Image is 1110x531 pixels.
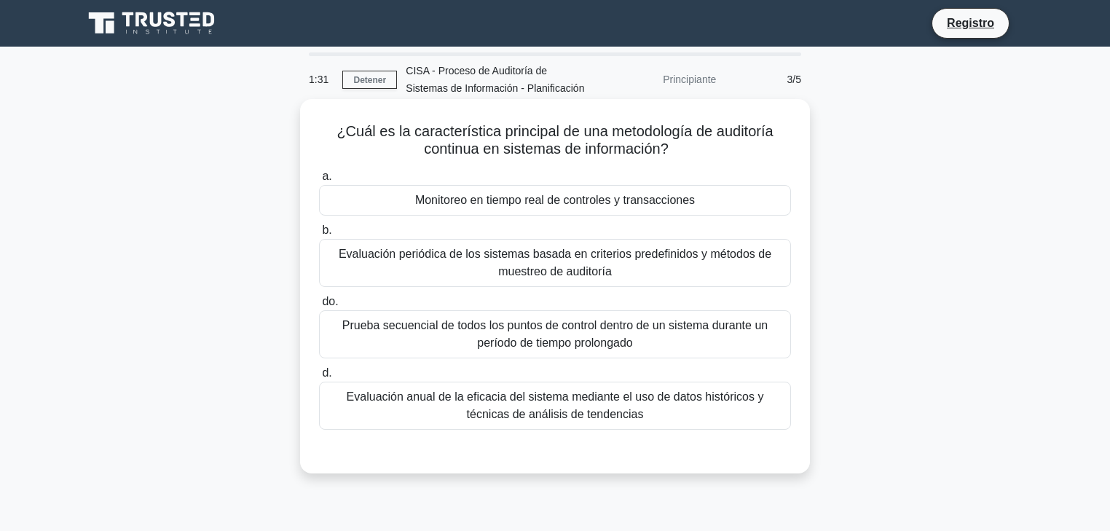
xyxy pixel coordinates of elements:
font: 1:31 [309,74,328,85]
font: CISA - Proceso de Auditoría de Sistemas de Información - Planificación [406,65,584,94]
font: Registro [947,17,994,29]
a: Detener [342,71,397,89]
font: Prueba secuencial de todos los puntos de control dentro de un sistema durante un período de tiemp... [342,319,768,349]
font: Evaluación anual de la eficacia del sistema mediante el uso de datos históricos y técnicas de aná... [347,390,764,420]
font: Evaluación periódica de los sistemas basada en criterios predefinidos y métodos de muestreo de au... [339,248,771,278]
font: 3/5 [787,74,801,85]
font: b. [322,224,331,236]
font: Principiante [663,74,716,85]
a: Registro [938,14,1003,32]
font: ¿Cuál es la característica principal de una metodología de auditoría continua en sistemas de info... [336,123,773,157]
font: do. [322,295,338,307]
font: Detener [353,75,386,85]
font: Monitoreo en tiempo real de controles y transacciones [415,194,695,206]
font: a. [322,170,331,182]
font: d. [322,366,331,379]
